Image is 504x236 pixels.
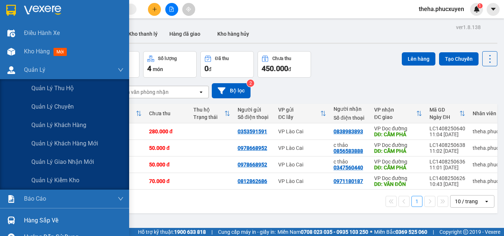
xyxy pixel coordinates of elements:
[31,84,74,93] span: Quản lý thu hộ
[7,48,15,56] img: warehouse-icon
[429,126,465,131] div: LC1408250640
[7,195,15,203] img: solution-icon
[31,176,79,185] span: Quản lý kiểm kho
[215,56,229,61] div: Đã thu
[7,216,15,224] img: warehouse-icon
[118,88,169,96] div: Chọn văn phòng nhận
[208,66,211,72] span: đ
[138,228,206,236] span: Hỗ trợ kỹ thuật:
[6,5,16,16] img: logo-vxr
[484,198,490,204] svg: open
[193,114,224,120] div: Trạng thái
[429,114,459,120] div: Ngày ĐH
[31,139,98,148] span: Quản lý khách hàng mới
[238,114,271,120] div: Số điện thoại
[24,194,46,203] span: Báo cáo
[278,107,320,113] div: VP gửi
[149,178,186,184] div: 70.000 đ
[429,181,465,187] div: 10:43 [DATE]
[370,104,426,123] th: Toggle SortBy
[433,228,434,236] span: |
[31,120,86,130] span: Quản lý khách hàng
[31,157,94,166] span: Quản lý giao nhận mới
[334,165,363,170] div: 0347560440
[456,23,481,31] div: ver 1.8.138
[374,126,422,131] div: VP Dọc đường
[158,56,177,61] div: Số lượng
[149,110,186,116] div: Chưa thu
[118,196,124,202] span: down
[149,128,186,134] div: 280.000 đ
[169,7,174,12] span: file-add
[212,83,251,98] button: Bộ lọc
[374,181,422,187] div: DĐ: VÂN ĐỒN
[455,198,478,205] div: 10 / trang
[193,107,224,113] div: Thu hộ
[374,131,422,137] div: DĐ: CẨM PHẢ
[334,115,367,121] div: Số điện thoại
[7,29,15,37] img: warehouse-icon
[272,56,291,61] div: Chưa thu
[262,64,288,73] span: 450.000
[24,215,124,226] div: Hàng sắp về
[374,142,422,148] div: VP Dọc đường
[278,178,326,184] div: VP Lào Cai
[152,7,157,12] span: plus
[24,28,60,38] span: Điều hành xe
[190,104,234,123] th: Toggle SortBy
[374,114,416,120] div: ĐC giao
[479,3,481,8] span: 1
[278,145,326,151] div: VP Lào Cai
[396,229,427,235] strong: 0369 525 060
[374,148,422,154] div: DĐ: CẨM PHẢ
[301,229,368,235] strong: 0708 023 035 - 0935 103 250
[149,162,186,168] div: 50.000 đ
[238,128,267,134] div: 0353591591
[31,102,74,111] span: Quản lý chuyến
[429,175,465,181] div: LC1408250626
[238,162,267,168] div: 0978668952
[148,3,161,16] button: plus
[463,229,468,235] span: copyright
[429,159,465,165] div: LC1408250636
[7,66,15,74] img: warehouse-icon
[374,165,422,170] div: DĐ: CẨM PHẢ
[122,25,163,43] button: Kho thanh lý
[402,52,435,66] button: Lên hàng
[24,65,45,74] span: Quản Lý
[118,67,124,73] span: down
[278,128,326,134] div: VP Lào Cai
[163,25,206,43] button: Hàng đã giao
[374,107,416,113] div: VP nhận
[374,175,422,181] div: VP Dọc đường
[217,31,249,37] span: Kho hàng hủy
[153,66,163,72] span: món
[429,148,465,154] div: 11:02 [DATE]
[374,228,427,236] span: Miền Bắc
[198,89,204,95] svg: open
[429,107,459,113] div: Mã GD
[174,229,206,235] strong: 1900 633 818
[143,51,197,78] button: Số lượng4món
[53,48,67,56] span: mới
[490,6,497,13] span: caret-down
[429,131,465,137] div: 11:04 [DATE]
[149,145,186,151] div: 50.000 đ
[429,142,465,148] div: LC1408250638
[238,145,267,151] div: 0978668952
[278,162,326,168] div: VP Lào Cai
[413,4,470,14] span: theha.phucxuyen
[204,64,208,73] span: 0
[24,48,50,55] span: Kho hàng
[334,178,363,184] div: 0971180187
[334,142,367,148] div: c thảo
[411,196,422,207] button: 1
[477,3,483,8] sup: 1
[278,114,320,120] div: ĐC lấy
[429,165,465,170] div: 11:01 [DATE]
[334,106,367,112] div: Người nhận
[374,159,422,165] div: VP Dọc đường
[182,3,195,16] button: aim
[370,230,372,233] span: ⚪️
[247,80,254,87] sup: 2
